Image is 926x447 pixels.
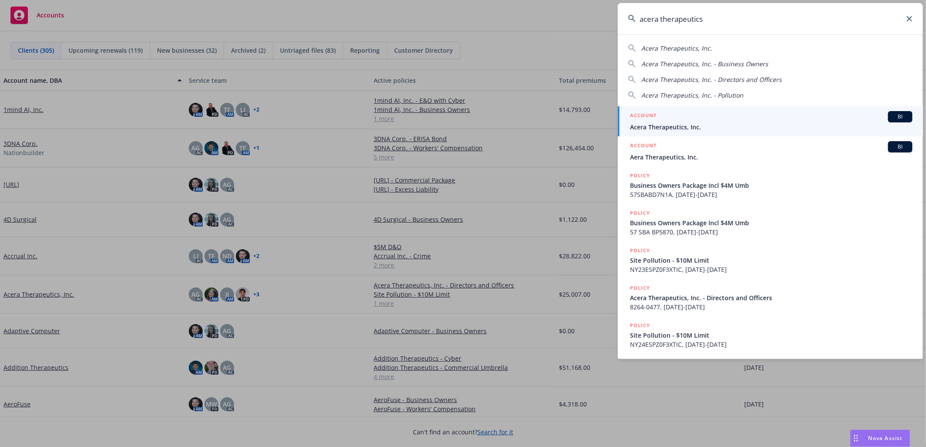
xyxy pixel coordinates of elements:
[630,218,912,227] span: Business Owners Package Incl $4M Umb
[641,60,768,68] span: Acera Therapeutics, Inc. - Business Owners
[630,302,912,312] span: 8264-0477, [DATE]-[DATE]
[851,430,861,447] div: Drag to move
[630,141,657,152] h5: ACCOUNT
[618,106,923,136] a: ACCOUNTBIAcera Therapeutics, Inc.
[630,190,912,199] span: 57SBABD7N1A, [DATE]-[DATE]
[892,113,909,121] span: BI
[868,434,903,442] span: Nova Assist
[618,279,923,316] a: POLICYAcera Therapeutics, Inc. - Directors and Officers8264-0477, [DATE]-[DATE]
[892,143,909,151] span: BI
[630,227,912,237] span: 57 SBA BP5870, [DATE]-[DATE]
[630,321,650,330] h5: POLICY
[630,246,650,255] h5: POLICY
[630,111,657,122] h5: ACCOUNT
[618,136,923,166] a: ACCOUNTBIAera Therapeutics, Inc.
[618,204,923,241] a: POLICYBusiness Owners Package Incl $4M Umb57 SBA BP5870, [DATE]-[DATE]
[641,75,782,84] span: Acera Therapeutics, Inc. - Directors and Officers
[630,209,650,217] h5: POLICY
[630,293,912,302] span: Acera Therapeutics, Inc. - Directors and Officers
[850,430,910,447] button: Nova Assist
[618,166,923,204] a: POLICYBusiness Owners Package Incl $4M Umb57SBABD7N1A, [DATE]-[DATE]
[630,122,912,132] span: Acera Therapeutics, Inc.
[641,91,743,99] span: Acera Therapeutics, Inc. - Pollution
[630,284,650,292] h5: POLICY
[630,340,912,349] span: NY24ESPZ0F3XTIC, [DATE]-[DATE]
[630,256,912,265] span: Site Pollution - $10M Limit
[618,316,923,354] a: POLICYSite Pollution - $10M LimitNY24ESPZ0F3XTIC, [DATE]-[DATE]
[630,181,912,190] span: Business Owners Package Incl $4M Umb
[630,331,912,340] span: Site Pollution - $10M Limit
[618,3,923,34] input: Search...
[630,171,650,180] h5: POLICY
[641,44,712,52] span: Acera Therapeutics, Inc.
[630,265,912,274] span: NY23ESPZ0F3XTIC, [DATE]-[DATE]
[630,152,912,162] span: Aera Therapeutics, Inc.
[618,241,923,279] a: POLICYSite Pollution - $10M LimitNY23ESPZ0F3XTIC, [DATE]-[DATE]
